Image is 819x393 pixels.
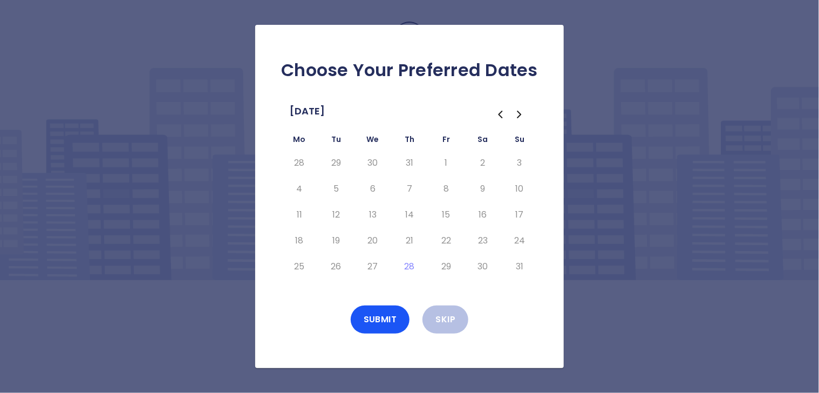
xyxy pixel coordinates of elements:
[326,206,346,223] button: Tuesday, August 12th, 2025
[436,154,456,172] button: Friday, August 1st, 2025
[473,258,493,275] button: Saturday, August 30th, 2025
[510,105,529,124] button: Go to the Next Month
[473,232,493,249] button: Saturday, August 23rd, 2025
[510,232,529,249] button: Sunday, August 24th, 2025
[473,154,493,172] button: Saturday, August 2nd, 2025
[436,180,456,198] button: Friday, August 8th, 2025
[290,232,309,249] button: Monday, August 18th, 2025
[501,133,538,150] th: Sunday
[326,232,346,249] button: Tuesday, August 19th, 2025
[400,206,419,223] button: Thursday, August 14th, 2025
[363,258,383,275] button: Wednesday, August 27th, 2025
[326,258,346,275] button: Tuesday, August 26th, 2025
[363,232,383,249] button: Wednesday, August 20th, 2025
[436,232,456,249] button: Friday, August 22nd, 2025
[473,206,493,223] button: Saturday, August 16th, 2025
[281,133,538,280] table: August 2025
[465,133,501,150] th: Saturday
[510,180,529,198] button: Sunday, August 10th, 2025
[400,258,419,275] button: Today, Thursday, August 28th, 2025
[400,154,419,172] button: Thursday, July 31st, 2025
[400,180,419,198] button: Thursday, August 7th, 2025
[510,206,529,223] button: Sunday, August 17th, 2025
[422,306,468,334] button: Skip
[272,59,547,81] h2: Choose Your Preferred Dates
[510,258,529,275] button: Sunday, August 31st, 2025
[510,154,529,172] button: Sunday, August 3rd, 2025
[436,258,456,275] button: Friday, August 29th, 2025
[290,258,309,275] button: Monday, August 25th, 2025
[363,180,383,198] button: Wednesday, August 6th, 2025
[290,103,325,120] span: [DATE]
[326,180,346,198] button: Tuesday, August 5th, 2025
[473,180,493,198] button: Saturday, August 9th, 2025
[290,180,309,198] button: Monday, August 4th, 2025
[281,133,318,150] th: Monday
[391,133,428,150] th: Thursday
[351,306,410,334] button: Submit
[290,154,309,172] button: Monday, July 28th, 2025
[363,206,383,223] button: Wednesday, August 13th, 2025
[490,105,510,124] button: Go to the Previous Month
[436,206,456,223] button: Friday, August 15th, 2025
[363,154,383,172] button: Wednesday, July 30th, 2025
[318,133,354,150] th: Tuesday
[428,133,465,150] th: Friday
[356,22,463,75] img: Logo
[354,133,391,150] th: Wednesday
[326,154,346,172] button: Tuesday, July 29th, 2025
[290,206,309,223] button: Monday, August 11th, 2025
[400,232,419,249] button: Thursday, August 21st, 2025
